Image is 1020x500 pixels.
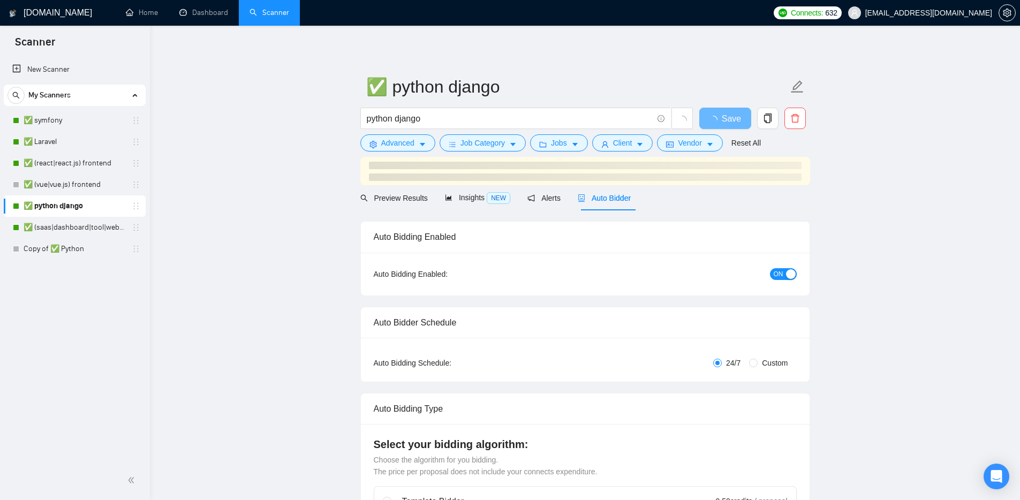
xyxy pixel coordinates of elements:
[8,92,24,99] span: search
[374,307,797,338] div: Auto Bidder Schedule
[24,238,125,260] a: Copy of ✅ Python
[132,245,140,253] span: holder
[851,9,858,17] span: user
[999,9,1016,17] a: setting
[999,9,1015,17] span: setting
[784,108,806,129] button: delete
[999,4,1016,21] button: setting
[613,137,632,149] span: Client
[126,8,158,17] a: homeHome
[132,223,140,232] span: holder
[374,456,598,476] span: Choose the algorithm for you bidding. The price per proposal does not include your connects expen...
[601,140,609,148] span: user
[24,217,125,238] a: ✅ (saas|dashboard|tool|web app|platform) ai developer
[360,134,435,151] button: settingAdvancedcaret-down
[179,8,228,17] a: dashboardDashboard
[658,115,664,122] span: info-circle
[722,357,745,369] span: 24/7
[731,137,761,149] a: Reset All
[132,159,140,168] span: holder
[785,113,805,123] span: delete
[722,112,741,125] span: Save
[709,116,722,124] span: loading
[440,134,526,151] button: barsJob Categorycaret-down
[530,134,588,151] button: folderJobscaret-down
[445,193,510,202] span: Insights
[374,357,515,369] div: Auto Bidding Schedule:
[28,85,71,106] span: My Scanners
[678,137,701,149] span: Vendor
[374,393,797,424] div: Auto Bidding Type
[360,194,368,202] span: search
[4,85,146,260] li: My Scanners
[571,140,579,148] span: caret-down
[758,113,778,123] span: copy
[699,108,751,129] button: Save
[825,7,837,19] span: 632
[374,437,797,452] h4: Select your bidding algorithm:
[445,194,452,201] span: area-chart
[790,80,804,94] span: edit
[551,137,567,149] span: Jobs
[132,138,140,146] span: holder
[369,140,377,148] span: setting
[132,116,140,125] span: holder
[666,140,674,148] span: idcard
[374,222,797,252] div: Auto Bidding Enabled
[367,112,653,125] input: Search Freelance Jobs...
[6,34,64,57] span: Scanner
[4,59,146,80] li: New Scanner
[657,134,722,151] button: idcardVendorcaret-down
[527,194,561,202] span: Alerts
[24,153,125,174] a: ✅ (react|react.js) frontend
[527,194,535,202] span: notification
[366,73,788,100] input: Scanner name...
[132,202,140,210] span: holder
[360,194,428,202] span: Preview Results
[984,464,1009,489] div: Open Intercom Messenger
[592,134,653,151] button: userClientcaret-down
[460,137,505,149] span: Job Category
[374,268,515,280] div: Auto Bidding Enabled:
[7,87,25,104] button: search
[381,137,414,149] span: Advanced
[487,192,510,204] span: NEW
[12,59,137,80] a: New Scanner
[791,7,823,19] span: Connects:
[509,140,517,148] span: caret-down
[250,8,289,17] a: searchScanner
[677,116,687,125] span: loading
[706,140,714,148] span: caret-down
[127,475,138,486] span: double-left
[779,9,787,17] img: upwork-logo.png
[132,180,140,189] span: holder
[24,195,125,217] a: ✅ python django
[636,140,644,148] span: caret-down
[539,140,547,148] span: folder
[24,131,125,153] a: ✅ Laravel
[758,357,792,369] span: Custom
[774,268,783,280] span: ON
[449,140,456,148] span: bars
[419,140,426,148] span: caret-down
[578,194,585,202] span: robot
[24,110,125,131] a: ✅ symfony
[757,108,779,129] button: copy
[24,174,125,195] a: ✅ (vue|vue.js) frontend
[9,5,17,22] img: logo
[578,194,631,202] span: Auto Bidder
